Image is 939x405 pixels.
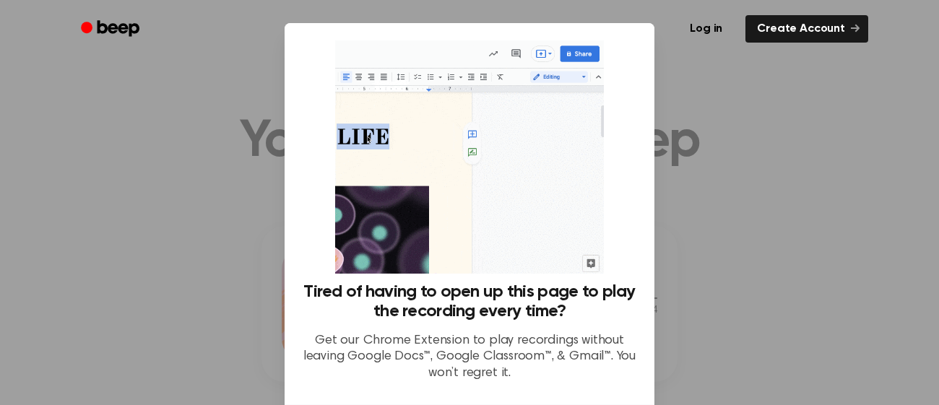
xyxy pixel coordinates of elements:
[675,12,737,45] a: Log in
[302,333,637,382] p: Get our Chrome Extension to play recordings without leaving Google Docs™, Google Classroom™, & Gm...
[335,40,603,274] img: Beep extension in action
[71,15,152,43] a: Beep
[302,282,637,321] h3: Tired of having to open up this page to play the recording every time?
[745,15,868,43] a: Create Account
